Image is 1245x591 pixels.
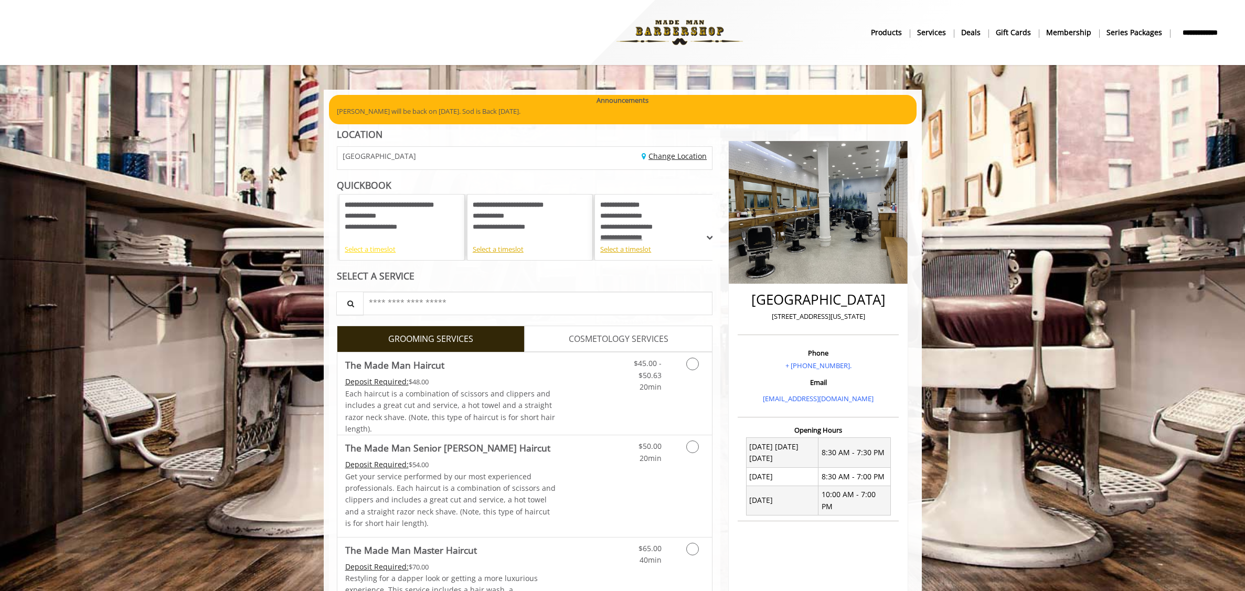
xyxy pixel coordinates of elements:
a: DealsDeals [954,25,988,40]
span: $45.00 - $50.63 [634,358,662,380]
div: Select a timeslot [345,244,459,255]
b: QUICKBOOK [337,179,391,191]
td: 10:00 AM - 7:00 PM [818,486,891,515]
button: Service Search [336,292,364,315]
a: ServicesServices [910,25,954,40]
td: [DATE] [DATE] [DATE] [746,438,818,468]
h3: Opening Hours [738,426,899,434]
p: Get your service performed by our most experienced professionals. Each haircut is a combination o... [345,471,556,530]
td: [DATE] [746,486,818,515]
div: Select a timeslot [600,244,715,255]
b: Services [917,27,946,38]
span: 40min [640,555,662,565]
span: 20min [640,382,662,392]
a: Productsproducts [864,25,910,40]
span: 20min [640,453,662,463]
a: Change Location [642,151,707,161]
b: The Made Man Haircut [345,358,444,372]
div: Select a timeslot [473,244,587,255]
a: [EMAIL_ADDRESS][DOMAIN_NAME] [763,394,874,403]
b: The Made Man Senior [PERSON_NAME] Haircut [345,440,550,455]
a: Gift cardsgift cards [988,25,1039,40]
td: 8:30 AM - 7:00 PM [818,468,891,486]
b: gift cards [996,27,1031,38]
a: MembershipMembership [1039,25,1099,40]
b: products [871,27,902,38]
span: This service needs some Advance to be paid before we block your appointment [345,459,409,469]
b: The Made Man Master Haircut [345,543,477,557]
span: This service needs some Advance to be paid before we block your appointment [345,562,409,572]
h3: Phone [740,349,896,357]
span: This service needs some Advance to be paid before we block your appointment [345,377,409,386]
span: $65.00 [639,543,662,553]
div: $70.00 [345,561,556,573]
span: $50.00 [639,441,662,451]
p: [STREET_ADDRESS][US_STATE] [740,311,896,322]
img: Made Man Barbershop logo [608,4,752,61]
a: Series packagesSeries packages [1099,25,1170,40]
span: Each haircut is a combination of scissors and clippers and includes a great cut and service, a ho... [345,389,555,434]
td: [DATE] [746,468,818,486]
p: [PERSON_NAME] will be back on [DATE]. Sod is Back [DATE]. [337,106,909,117]
div: $54.00 [345,459,556,470]
b: Membership [1046,27,1091,38]
a: + [PHONE_NUMBER]. [785,361,852,370]
b: LOCATION [337,128,382,141]
span: [GEOGRAPHIC_DATA] [343,152,416,160]
td: 8:30 AM - 7:30 PM [818,438,891,468]
span: COSMETOLOGY SERVICES [569,332,668,346]
h3: Email [740,379,896,386]
h2: [GEOGRAPHIC_DATA] [740,292,896,307]
div: $48.00 [345,376,556,388]
b: Series packages [1106,27,1162,38]
b: Announcements [597,95,648,106]
div: SELECT A SERVICE [337,271,713,281]
b: Deals [961,27,981,38]
span: GROOMING SERVICES [388,332,473,346]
